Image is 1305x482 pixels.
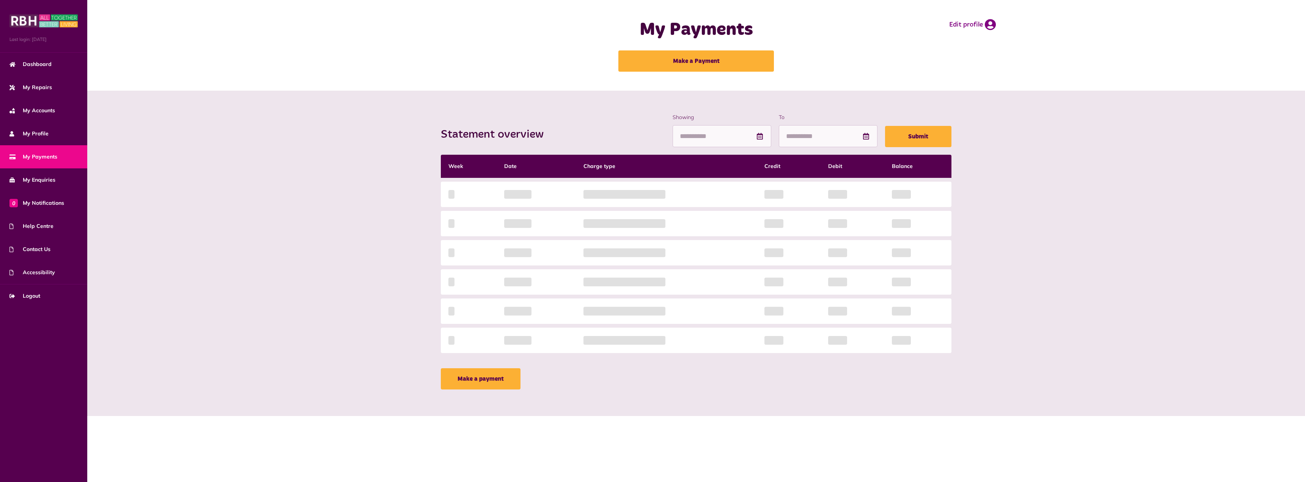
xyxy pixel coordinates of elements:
[9,83,52,91] span: My Repairs
[9,107,55,115] span: My Accounts
[9,199,64,207] span: My Notifications
[9,153,57,161] span: My Payments
[949,19,996,30] a: Edit profile
[9,60,52,68] span: Dashboard
[9,292,40,300] span: Logout
[9,245,50,253] span: Contact Us
[9,268,55,276] span: Accessibility
[9,130,49,138] span: My Profile
[9,176,55,184] span: My Enquiries
[9,13,78,28] img: MyRBH
[618,50,774,72] a: Make a Payment
[9,222,53,230] span: Help Centre
[544,19,848,41] h1: My Payments
[9,36,78,43] span: Last login: [DATE]
[9,199,18,207] span: 0
[441,368,520,389] a: Make a payment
